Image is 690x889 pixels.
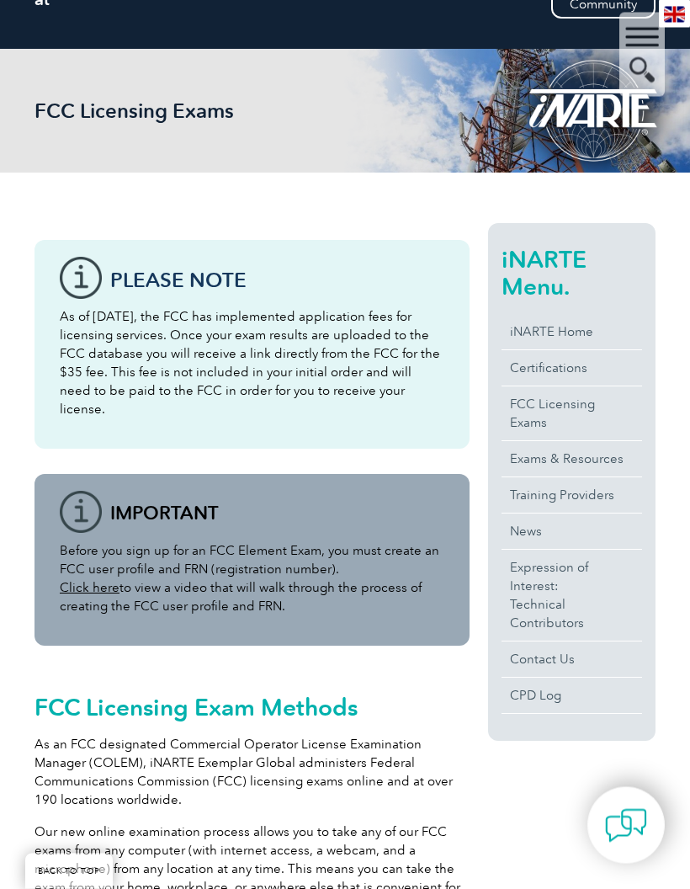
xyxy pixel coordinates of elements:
[502,315,642,350] a: iNARTE Home
[502,247,642,301] h2: iNARTE Menu.
[502,679,642,714] a: CPD Log
[60,581,119,596] a: Click here
[34,100,287,123] h2: FCC Licensing Exams
[34,736,470,810] p: As an FCC designated Commercial Operator License Examination Manager (COLEM), iNARTE Exemplar Glo...
[502,351,642,386] a: Certifications
[605,805,647,847] img: contact-chat.png
[502,514,642,550] a: News
[60,308,444,419] p: As of [DATE], the FCC has implemented application fees for licensing services. Once your exam res...
[502,478,642,514] a: Training Providers
[34,695,470,721] h2: FCC Licensing Exam Methods
[502,387,642,441] a: FCC Licensing Exams
[502,442,642,477] a: Exams & Resources
[502,642,642,678] a: Contact Us
[25,854,113,889] a: BACK TO TOP
[664,7,685,23] img: en
[60,542,444,616] p: Before you sign up for an FCC Element Exam, you must create an FCC user profile and FRN (registra...
[502,551,642,641] a: Expression of Interest:Technical Contributors
[110,270,444,291] h3: Please note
